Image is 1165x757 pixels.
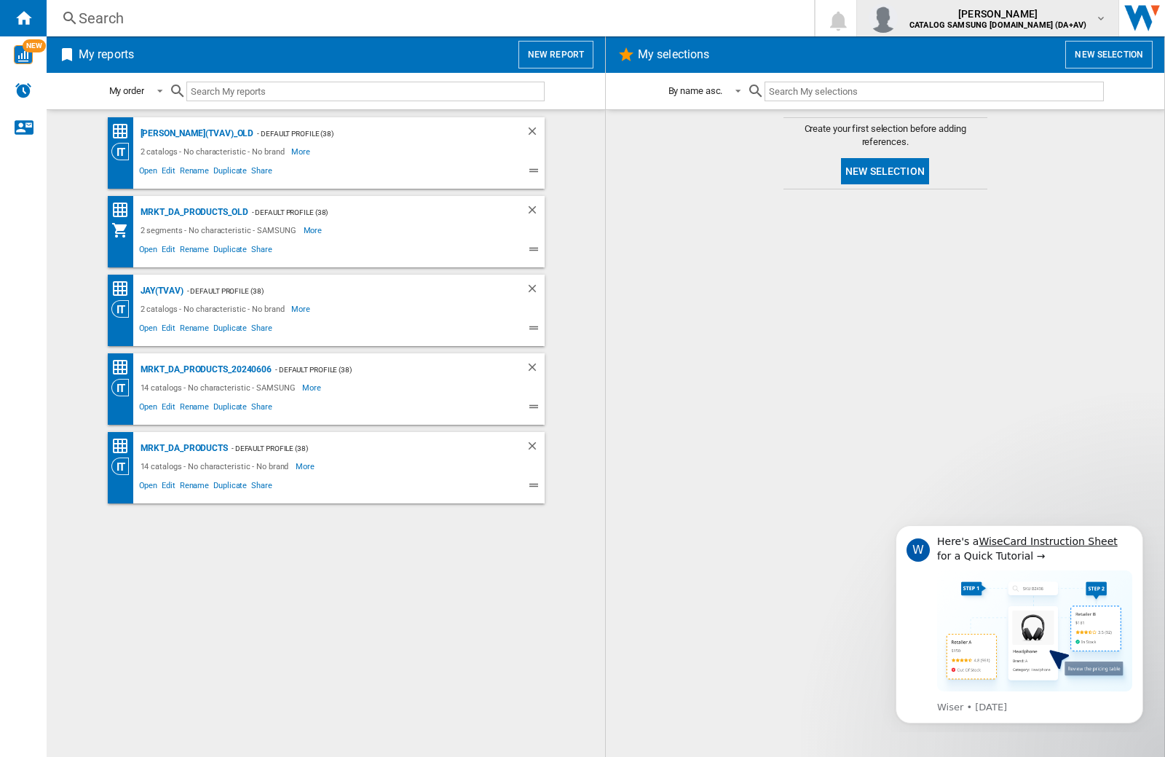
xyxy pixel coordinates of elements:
span: [PERSON_NAME] [909,7,1086,21]
div: Category View [111,379,137,396]
iframe: Intercom notifications message [874,512,1165,732]
span: Share [249,479,275,496]
div: [PERSON_NAME](TVAV)_old [137,125,254,143]
span: Edit [159,400,178,417]
div: JAY(TVAV) [137,282,183,300]
div: Price Matrix [111,358,137,377]
span: Create your first selection before adding references. [783,122,987,149]
span: Open [137,400,160,417]
span: Rename [178,321,211,339]
div: Delete [526,282,545,300]
div: Price Matrix [111,122,137,141]
button: New selection [841,158,929,184]
div: Category View [111,300,137,318]
button: New report [518,41,593,68]
div: My Assortment [111,221,137,239]
span: Rename [178,164,211,181]
div: - Default profile (38) [228,439,497,458]
span: NEW [23,39,46,52]
span: Duplicate [211,243,249,260]
span: Open [137,479,160,496]
button: New selection [1065,41,1153,68]
span: Share [249,321,275,339]
div: Category View [111,143,137,160]
img: alerts-logo.svg [15,82,32,99]
div: Delete [526,125,545,143]
div: - Default profile (38) [248,203,497,221]
div: By name asc. [668,85,723,96]
span: Duplicate [211,400,249,417]
span: Edit [159,479,178,496]
div: - Default profile (38) [183,282,497,300]
div: Price Matrix [111,280,137,298]
div: MRKT_DA_PRODUCTS_OLD [137,203,248,221]
span: Share [249,400,275,417]
b: CATALOG SAMSUNG [DOMAIN_NAME] (DA+AV) [909,20,1086,30]
span: Open [137,164,160,181]
div: - Default profile (38) [272,361,496,379]
h2: My reports [76,41,137,68]
input: Search My reports [186,82,545,101]
span: Edit [159,321,178,339]
div: MRKT_DA_PRODUCTS_20240606 [137,361,272,379]
div: Price Matrix [111,201,137,219]
span: Open [137,243,160,260]
span: Share [249,243,275,260]
input: Search My selections [765,82,1103,101]
div: 14 catalogs - No characteristic - No brand [137,458,296,475]
span: More [291,300,312,318]
div: MRKT_DA_PRODUCTS [137,439,228,458]
div: - Default profile (38) [253,125,496,143]
span: Duplicate [211,164,249,181]
span: Duplicate [211,479,249,496]
span: More [302,379,323,396]
span: Rename [178,243,211,260]
span: Share [249,164,275,181]
span: More [304,221,325,239]
span: Edit [159,164,178,181]
div: Category View [111,458,137,475]
div: Delete [526,203,545,221]
span: Rename [178,400,211,417]
div: 14 catalogs - No characteristic - SAMSUNG [137,379,303,396]
span: More [291,143,312,160]
div: My order [109,85,144,96]
span: Duplicate [211,321,249,339]
div: Delete [526,361,545,379]
div: 2 catalogs - No characteristic - No brand [137,300,292,318]
span: Rename [178,479,211,496]
span: More [296,458,317,475]
img: profile.jpg [869,4,898,33]
h2: My selections [635,41,712,68]
div: Delete [526,439,545,458]
div: 2 segments - No characteristic - SAMSUNG [137,221,304,239]
div: Price Matrix [111,437,137,455]
div: Search [79,8,776,28]
div: 2 catalogs - No characteristic - No brand [137,143,292,160]
span: Open [137,321,160,339]
img: wise-card.svg [14,45,33,64]
span: Edit [159,243,178,260]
